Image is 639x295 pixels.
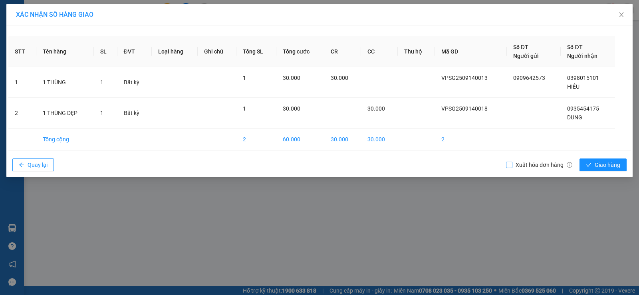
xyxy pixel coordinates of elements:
[441,75,488,81] span: VPSG2509140013
[513,53,539,59] span: Người gửi
[236,129,277,150] td: 2
[117,98,152,129] td: Bất kỳ
[324,36,361,67] th: CR
[236,36,277,67] th: Tổng SL
[398,36,435,67] th: Thu hộ
[8,98,36,129] td: 2
[513,75,545,81] span: 0909642573
[567,105,599,112] span: 0935454175
[12,158,54,171] button: arrow-leftQuay lại
[567,83,579,90] span: HIẾU
[36,98,94,129] td: 1 THÙNG DẸP
[16,11,93,18] span: XÁC NHẬN SỐ HÀNG GIAO
[367,105,385,112] span: 30.000
[324,129,361,150] td: 30.000
[243,105,246,112] span: 1
[117,67,152,98] td: Bất kỳ
[243,75,246,81] span: 1
[435,129,506,150] td: 2
[152,36,198,67] th: Loại hàng
[36,67,94,98] td: 1 THÙNG
[100,79,103,85] span: 1
[441,105,488,112] span: VPSG2509140018
[100,110,103,116] span: 1
[117,36,152,67] th: ĐVT
[36,129,94,150] td: Tổng cộng
[513,44,528,50] span: Số ĐT
[276,129,324,150] td: 60.000
[283,105,300,112] span: 30.000
[586,162,591,168] span: check
[512,160,575,169] span: Xuất hóa đơn hàng
[331,75,348,81] span: 30.000
[36,36,94,67] th: Tên hàng
[198,36,236,67] th: Ghi chú
[19,162,24,168] span: arrow-left
[8,67,36,98] td: 1
[276,36,324,67] th: Tổng cước
[579,158,627,171] button: checkGiao hàng
[610,4,633,26] button: Close
[435,36,506,67] th: Mã GD
[361,129,398,150] td: 30.000
[567,75,599,81] span: 0398015101
[618,12,625,18] span: close
[283,75,300,81] span: 30.000
[595,160,620,169] span: Giao hàng
[94,36,117,67] th: SL
[8,36,36,67] th: STT
[567,53,597,59] span: Người nhận
[28,160,48,169] span: Quay lại
[567,44,582,50] span: Số ĐT
[361,36,398,67] th: CC
[567,114,582,121] span: DUNG
[567,162,572,168] span: info-circle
